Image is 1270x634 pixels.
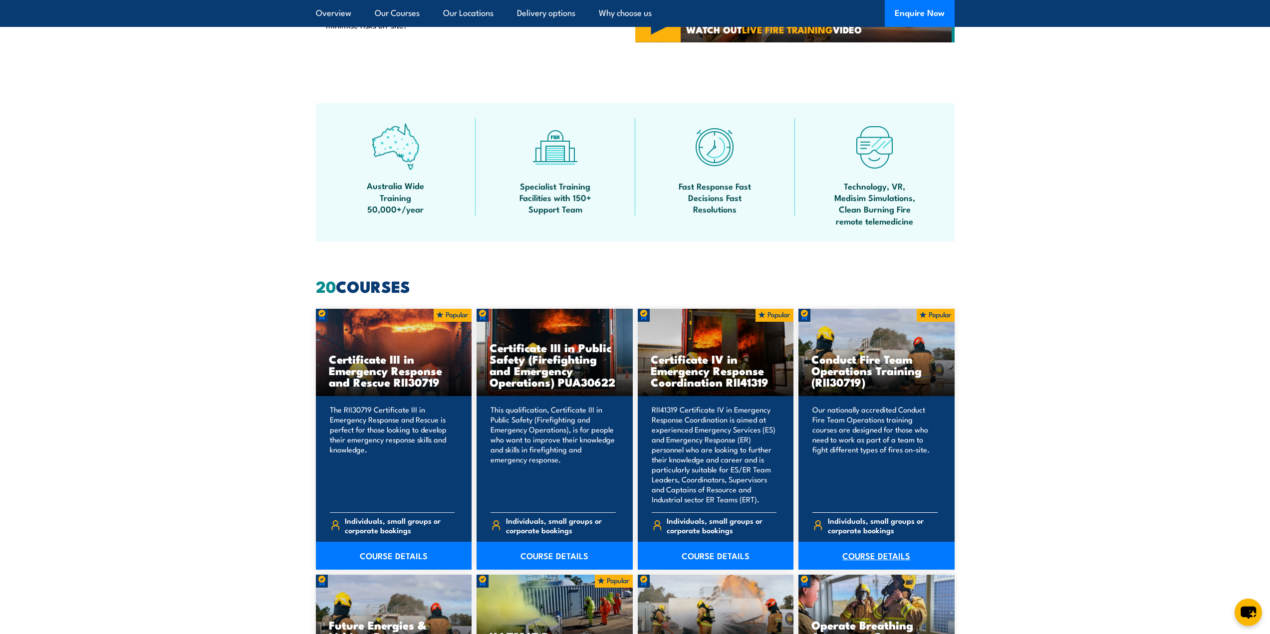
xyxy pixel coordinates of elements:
span: Individuals, small groups or corporate bookings [828,516,938,535]
p: RII41319 Certificate IV in Emergency Response Coordination is aimed at experienced Emergency Serv... [652,405,777,504]
img: tech-icon [851,123,898,171]
h3: Certificate III in Emergency Response and Rescue RII30719 [329,353,459,388]
img: facilities-icon [531,123,579,171]
img: fast-icon [691,123,739,171]
a: COURSE DETAILS [638,542,794,570]
a: COURSE DETAILS [316,542,472,570]
h3: Certificate IV in Emergency Response Coordination RII41319 [651,353,781,388]
strong: LIVE FIRE TRAINING [742,22,833,36]
h2: COURSES [316,279,955,293]
span: Individuals, small groups or corporate bookings [345,516,455,535]
a: COURSE DETAILS [798,542,955,570]
span: Australia Wide Training 50,000+/year [351,180,441,214]
p: The RII30719 Certificate III in Emergency Response and Rescue is perfect for those looking to dev... [330,405,455,504]
p: This qualification, Certificate III in Public Safety (Firefighting and Emergency Operations), is ... [491,405,616,504]
span: Individuals, small groups or corporate bookings [667,516,776,535]
a: COURSE DETAILS [477,542,633,570]
span: WATCH OUT VIDEO [686,25,862,34]
strong: 20 [316,273,336,298]
h3: Certificate III in Public Safety (Firefighting and Emergency Operations) PUA30622 [490,342,620,388]
h3: Conduct Fire Team Operations Training (RII30719) [811,353,942,388]
button: chat-button [1235,599,1262,626]
img: auswide-icon [372,123,419,171]
p: Our nationally accredited Conduct Fire Team Operations training courses are designed for those wh... [812,405,938,504]
span: Fast Response Fast Decisions Fast Resolutions [670,180,760,215]
span: Specialist Training Facilities with 150+ Support Team [510,180,600,215]
span: Technology, VR, Medisim Simulations, Clean Burning Fire remote telemedicine [830,180,920,227]
span: Individuals, small groups or corporate bookings [506,516,616,535]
